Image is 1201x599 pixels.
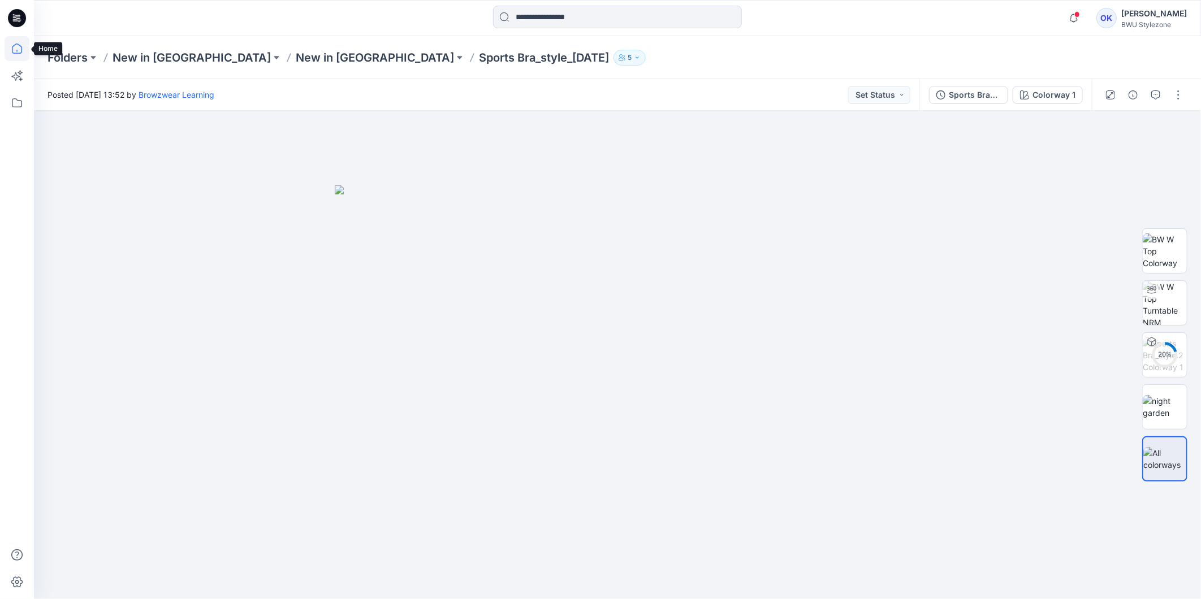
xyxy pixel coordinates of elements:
[1151,350,1178,359] div: 20 %
[479,50,609,66] p: Sports Bra_style_[DATE]
[1143,395,1187,419] img: night garden
[47,50,88,66] a: Folders
[929,86,1008,104] button: Sports Bra_style.2
[1013,86,1083,104] button: Colorway 1
[47,89,214,101] span: Posted [DATE] 13:52 by
[335,185,900,599] img: eyJhbGciOiJIUzI1NiIsImtpZCI6IjAiLCJzbHQiOiJzZXMiLCJ0eXAiOiJKV1QifQ.eyJkYXRhIjp7InR5cGUiOiJzdG9yYW...
[296,50,454,66] a: New in [GEOGRAPHIC_DATA]
[1143,337,1187,373] img: Sports Bra_style.2 Colorway 1
[1032,89,1075,101] div: Colorway 1
[628,51,632,64] p: 5
[139,90,214,99] a: Browzwear Learning
[1143,447,1186,471] img: All colorways
[614,50,646,66] button: 5
[113,50,271,66] a: New in [GEOGRAPHIC_DATA]
[1096,8,1117,28] div: OK
[949,89,1001,101] div: Sports Bra_style.2
[1121,7,1187,20] div: [PERSON_NAME]
[1143,233,1187,269] img: BW W Top Colorway
[1121,20,1187,29] div: BWU Stylezone
[1124,86,1142,104] button: Details
[1143,281,1187,325] img: BW W Top Turntable NRM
